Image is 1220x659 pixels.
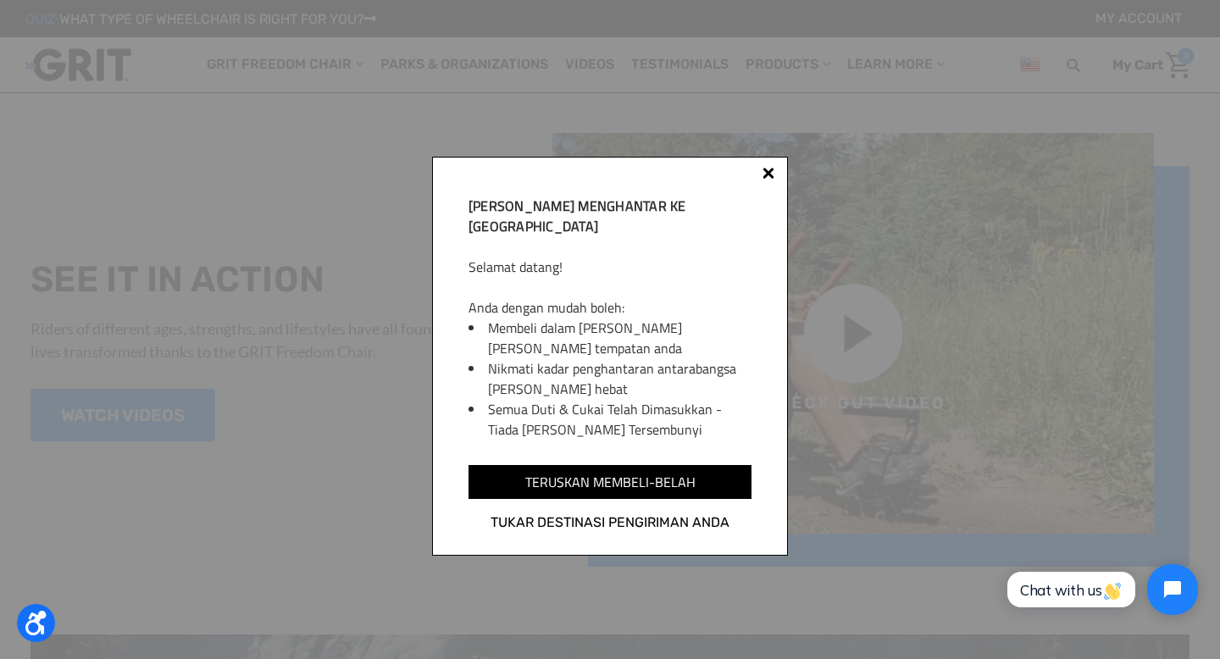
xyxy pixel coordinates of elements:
iframe: Tidio Chat [989,550,1212,629]
input: Teruskan membeli-belah [469,465,751,499]
p: Selamat datang! [469,257,751,277]
li: Nikmati kadar penghantaran antarabangsa [PERSON_NAME] hebat [488,358,751,399]
li: Semua Duti & Cukai Telah Dimasukkan - Tiada [PERSON_NAME] Tersembunyi [488,399,751,440]
a: Tukar destinasi pengiriman anda [469,512,751,534]
p: Anda dengan mudah boleh: [469,297,751,318]
span: Phone Number [264,69,356,86]
h2: [PERSON_NAME] menghantar ke [GEOGRAPHIC_DATA] [469,196,751,236]
li: Membeli dalam [PERSON_NAME] [PERSON_NAME] tempatan anda [488,318,751,358]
